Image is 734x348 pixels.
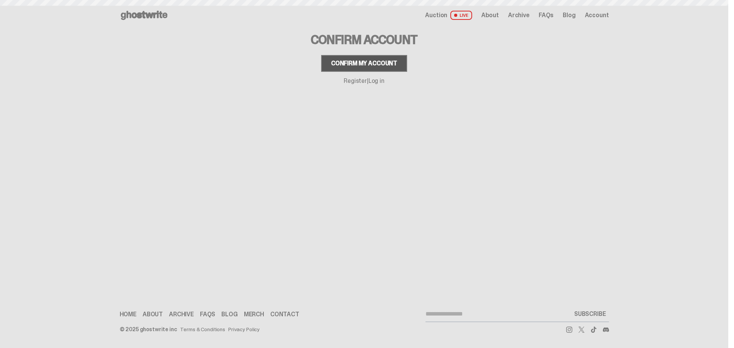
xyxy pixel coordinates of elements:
[425,11,472,20] a: Auction LIVE
[321,55,407,72] button: Confirm my account
[180,327,225,332] a: Terms & Conditions
[270,311,299,317] a: Contact
[481,12,499,18] a: About
[228,327,260,332] a: Privacy Policy
[539,12,554,18] a: FAQs
[143,311,163,317] a: About
[425,12,447,18] span: Auction
[450,11,472,20] span: LIVE
[585,12,609,18] a: Account
[344,78,385,84] p: |
[571,306,609,322] button: SUBSCRIBE
[244,311,264,317] a: Merch
[120,311,136,317] a: Home
[221,311,237,317] a: Blog
[311,34,417,46] h3: Confirm Account
[563,12,575,18] a: Blog
[508,12,529,18] a: Archive
[120,327,177,332] div: © 2025 ghostwrite inc
[200,311,215,317] a: FAQs
[344,77,367,85] a: Register
[169,311,194,317] a: Archive
[331,60,397,66] div: Confirm my account
[369,77,385,85] a: Log in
